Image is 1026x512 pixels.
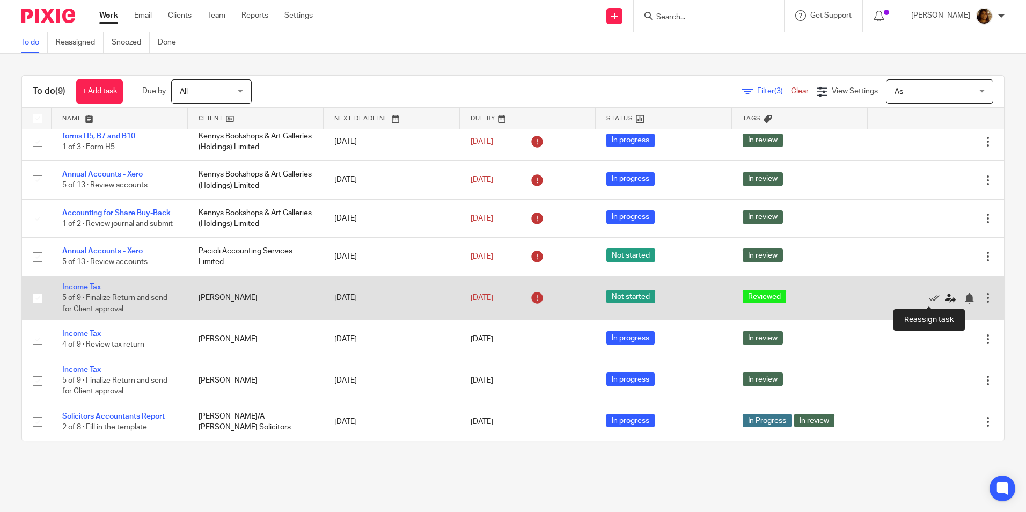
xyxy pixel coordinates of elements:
[471,294,493,302] span: [DATE]
[743,331,783,345] span: In review
[62,294,167,313] span: 5 of 9 · Finalize Return and send for Client approval
[606,372,655,386] span: In progress
[158,32,184,53] a: Done
[324,161,460,199] td: [DATE]
[911,10,970,21] p: [PERSON_NAME]
[62,247,143,255] a: Annual Accounts - Xero
[606,172,655,186] span: In progress
[606,134,655,147] span: In progress
[188,320,324,359] td: [PERSON_NAME]
[606,210,655,224] span: In progress
[99,10,118,21] a: Work
[791,87,809,95] a: Clear
[62,413,165,420] a: Solicitors Accountants Report
[188,238,324,276] td: Pacioli Accounting Services Limited
[743,372,783,386] span: In review
[180,88,188,96] span: All
[743,414,792,427] span: In Progress
[62,171,143,178] a: Annual Accounts - Xero
[56,32,104,53] a: Reassigned
[142,86,166,97] p: Due by
[743,248,783,262] span: In review
[743,172,783,186] span: In review
[62,377,167,396] span: 5 of 9 · Finalize Return and send for Client approval
[208,10,225,21] a: Team
[33,86,65,97] h1: To do
[655,13,752,23] input: Search
[62,423,147,431] span: 2 of 8 · Fill in the template
[188,403,324,441] td: [PERSON_NAME]/A [PERSON_NAME] Solicitors
[55,87,65,96] span: (9)
[471,418,493,426] span: [DATE]
[21,32,48,53] a: To do
[62,366,101,374] a: Income Tax
[324,403,460,441] td: [DATE]
[606,248,655,262] span: Not started
[743,210,783,224] span: In review
[324,199,460,237] td: [DATE]
[62,133,135,140] a: forms H5, B7 and B10
[168,10,192,21] a: Clients
[188,161,324,199] td: Kennys Bookshops & Art Galleries (Holdings) Limited
[324,276,460,320] td: [DATE]
[188,276,324,320] td: [PERSON_NAME]
[471,253,493,260] span: [DATE]
[606,414,655,427] span: In progress
[743,134,783,147] span: In review
[471,377,493,384] span: [DATE]
[810,12,852,19] span: Get Support
[794,414,834,427] span: In review
[62,341,144,348] span: 4 of 9 · Review tax return
[757,87,791,95] span: Filter
[743,115,761,121] span: Tags
[241,10,268,21] a: Reports
[76,79,123,104] a: + Add task
[471,215,493,222] span: [DATE]
[62,259,148,266] span: 5 of 13 · Review accounts
[188,359,324,403] td: [PERSON_NAME]
[743,290,786,303] span: Reviewed
[832,87,878,95] span: View Settings
[324,238,460,276] td: [DATE]
[62,330,101,338] a: Income Tax
[606,331,655,345] span: In progress
[895,88,903,96] span: As
[976,8,993,25] img: Arvinder.jpeg
[62,143,115,151] span: 1 of 3 · Form H5
[471,138,493,145] span: [DATE]
[774,87,783,95] span: (3)
[471,176,493,184] span: [DATE]
[324,359,460,403] td: [DATE]
[112,32,150,53] a: Snoozed
[284,10,313,21] a: Settings
[62,220,173,228] span: 1 of 2 · Review journal and submit
[188,199,324,237] td: Kennys Bookshops & Art Galleries (Holdings) Limited
[471,335,493,343] span: [DATE]
[62,283,101,291] a: Income Tax
[134,10,152,21] a: Email
[324,122,460,160] td: [DATE]
[62,182,148,189] span: 5 of 13 · Review accounts
[188,122,324,160] td: Kennys Bookshops & Art Galleries (Holdings) Limited
[21,9,75,23] img: Pixie
[62,209,171,217] a: Accounting for Share Buy-Back
[929,292,945,303] a: Mark as done
[606,290,655,303] span: Not started
[324,320,460,359] td: [DATE]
